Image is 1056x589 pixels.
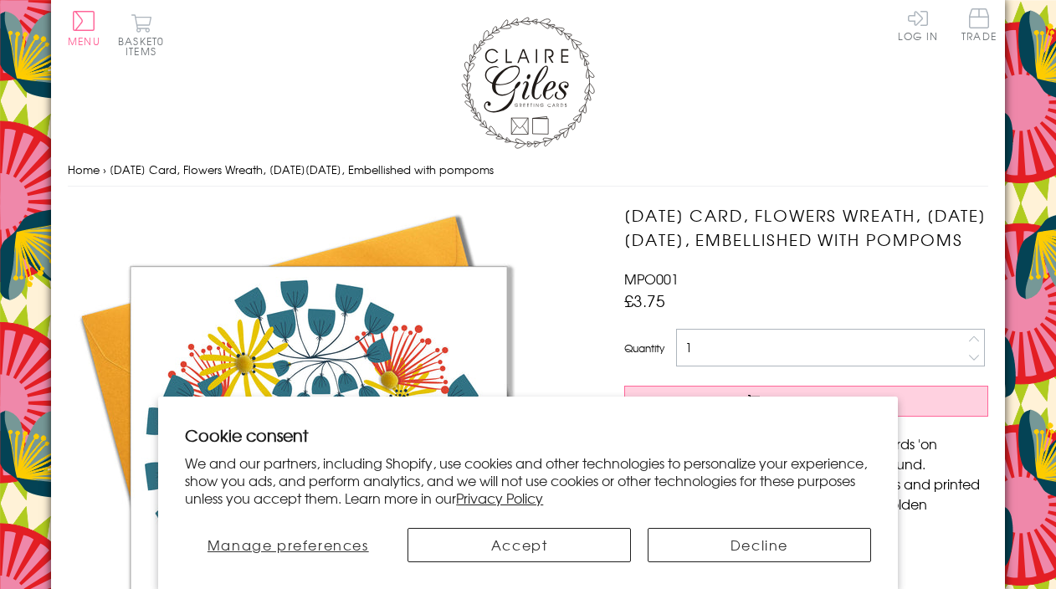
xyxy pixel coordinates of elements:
span: [DATE] Card, Flowers Wreath, [DATE][DATE], Embellished with pompoms [110,161,494,177]
button: Add to Basket [624,386,988,417]
button: Accept [408,528,631,562]
span: Add to Basket [769,393,864,410]
button: Decline [648,528,871,562]
nav: breadcrumbs [68,153,988,187]
span: Manage preferences [208,535,369,555]
a: Home [68,161,100,177]
a: Privacy Policy [456,488,543,508]
button: Menu [68,11,100,46]
span: Menu [68,33,100,49]
p: We and our partners, including Shopify, use cookies and other technologies to personalize your ex... [185,454,870,506]
span: 0 items [126,33,164,59]
img: Claire Giles Greetings Cards [461,17,595,149]
a: Log In [898,8,938,41]
span: › [103,161,106,177]
button: Basket0 items [118,13,164,56]
label: Quantity [624,341,664,356]
span: MPO001 [624,269,679,289]
h1: [DATE] Card, Flowers Wreath, [DATE][DATE], Embellished with pompoms [624,203,988,252]
button: Manage preferences [185,528,391,562]
span: £3.75 [624,289,665,312]
span: Trade [961,8,997,41]
a: Trade [961,8,997,44]
h2: Cookie consent [185,423,870,447]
